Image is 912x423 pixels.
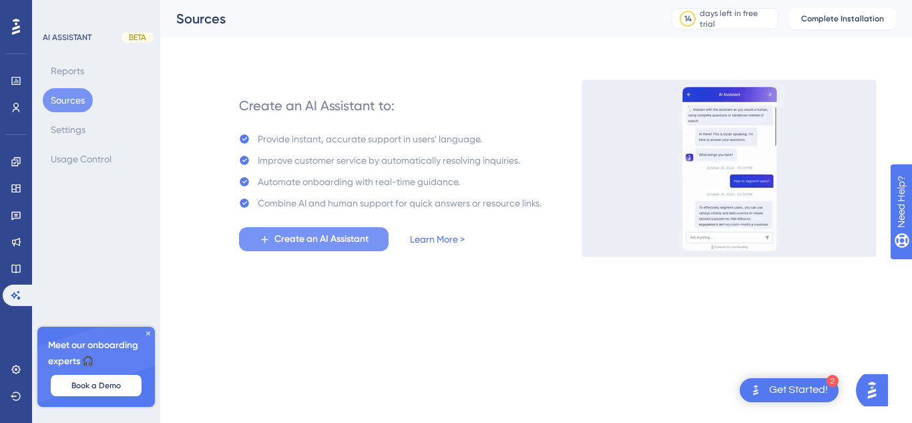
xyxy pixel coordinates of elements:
[176,9,638,28] div: Sources
[71,380,121,391] span: Book a Demo
[43,32,91,43] div: AI ASSISTANT
[769,383,828,398] div: Get Started!
[258,152,520,168] div: Improve customer service by automatically resolving inquiries.
[856,370,896,410] iframe: UserGuiding AI Assistant Launcher
[122,32,154,43] div: BETA
[582,80,877,257] img: 536038c8a6906fa413afa21d633a6c1c.gif
[258,131,482,147] div: Provide instant, accurate support in users' language.
[258,174,460,190] div: Automate onboarding with real-time guidance.
[274,231,369,247] span: Create an AI Assistant
[827,375,839,387] div: 2
[43,59,92,83] button: Reports
[239,96,395,115] div: Create an AI Assistant to:
[48,337,144,370] span: Meet our onboarding experts 🎧
[700,8,774,29] div: days left in free trial
[748,382,764,398] img: launcher-image-alternative-text
[43,88,93,112] button: Sources
[684,13,692,24] div: 14
[258,195,541,211] div: Combine AI and human support for quick answers or resource links.
[239,227,389,251] button: Create an AI Assistant
[43,147,120,171] button: Usage Control
[789,8,896,29] button: Complete Installation
[801,13,884,24] span: Complete Installation
[43,118,93,142] button: Settings
[31,3,83,19] span: Need Help?
[740,378,839,402] div: Open Get Started! checklist, remaining modules: 2
[51,375,142,396] button: Book a Demo
[410,231,465,247] a: Learn More >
